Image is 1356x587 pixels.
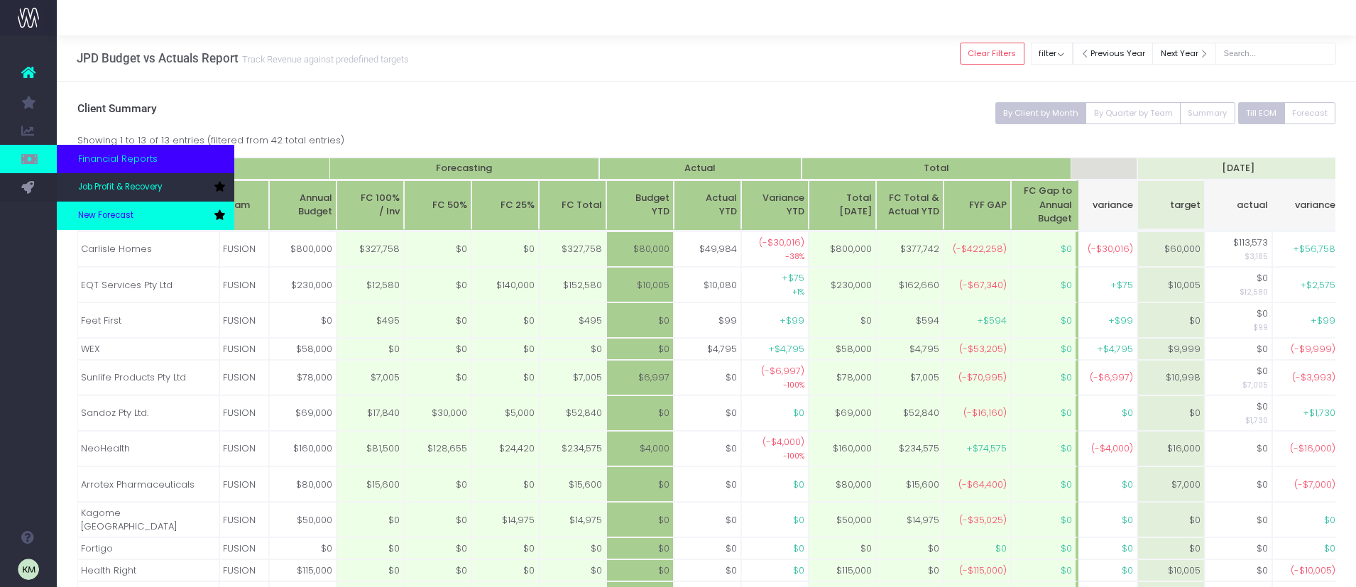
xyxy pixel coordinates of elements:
span: $0 [1122,564,1133,578]
button: Clear Filters [960,43,1024,65]
td: $0 [337,559,404,581]
td: $0 [1205,360,1272,395]
span: +$2,575 [1300,278,1335,292]
td: FUSION [219,502,269,537]
small: Track Revenue against predefined targets [239,51,409,65]
td: $0 [1137,537,1205,559]
td: $0 [1205,267,1272,302]
td: WEX [77,338,219,360]
td: $15,600 [876,466,944,502]
th: FC Total: activate to sort column ascending [539,180,606,231]
td: $0 [606,338,674,360]
td: $152,580 [539,267,606,302]
th: Forecasting [329,158,599,180]
td: $80,000 [606,231,674,267]
span: (-$10,005) [1291,564,1335,578]
td: $0 [269,302,337,338]
td: $0 [606,559,674,581]
td: $6,997 [606,360,674,395]
td: $0 [404,537,471,559]
span: (-$30,016) [1088,242,1133,256]
span: $0 [1061,564,1072,578]
span: (-$35,025) [959,513,1007,527]
td: $0 [404,466,471,502]
td: $234,575 [876,431,944,466]
td: $0 [876,537,944,559]
th: Jul 25 variancevariance: activate to sort column ascending [1070,180,1137,231]
td: $0 [337,502,404,537]
span: +$56,758 [1293,242,1335,256]
td: $0 [337,537,404,559]
td: $4,795 [876,338,944,360]
td: $17,840 [337,395,404,431]
td: $327,758 [539,231,606,267]
button: Next Year [1152,43,1216,65]
span: $0 [1061,278,1072,292]
td: $7,005 [337,360,404,395]
td: $10,005 [1137,559,1205,581]
th: [DATE] [1137,158,1340,180]
span: (-$7,000) [1294,478,1335,492]
td: $0 [539,338,606,360]
td: $0 [404,559,471,581]
span: Client Summary [77,102,157,116]
td: $0 [471,231,539,267]
td: $0 [471,302,539,338]
span: $0 [1122,478,1133,492]
span: $0 [1324,542,1335,556]
td: $10,080 [674,267,741,302]
td: $60,000 [1137,231,1205,267]
td: Arrotex Pharmaceuticals [77,466,219,502]
td: $49,984 [674,231,741,267]
td: $0 [1205,431,1272,466]
span: (-$70,995) [958,371,1007,385]
td: EQT Services Pty Ltd [77,267,219,302]
span: New Forecast [78,209,133,222]
span: $0 [1061,406,1072,420]
span: $0 [793,406,804,420]
span: $0 [1061,513,1072,527]
button: By Quarter by Team [1086,102,1181,124]
td: NeoHealth [77,431,219,466]
span: +$99 [1108,314,1133,328]
th: FYF GAP: activate to sort column ascending [944,180,1011,231]
td: $0 [539,559,606,581]
td: $0 [1205,302,1272,338]
span: $0 [995,542,1007,556]
td: $800,000 [809,231,876,267]
td: Carlisle Homes [77,231,219,267]
td: Feet First [77,302,219,338]
td: $0 [809,537,876,559]
td: $10,998 [1137,360,1205,395]
td: $230,000 [809,267,876,302]
td: $0 [269,537,337,559]
td: $128,655 [404,431,471,466]
td: $0 [1205,395,1272,431]
span: (-$16,160) [963,406,1007,420]
td: FUSION [219,231,269,267]
td: $15,600 [539,466,606,502]
span: variance [1295,198,1335,212]
td: FUSION [219,360,269,395]
td: $5,000 [471,395,539,431]
td: $52,840 [539,395,606,431]
td: $10,005 [606,267,674,302]
td: $230,000 [269,267,337,302]
td: $0 [1205,502,1272,537]
td: $0 [1137,395,1205,431]
span: +$4,795 [768,342,804,356]
th: Aug 25 variancevariance: activate to sort column ascending [1272,180,1340,231]
span: +$75 [1110,278,1133,292]
td: $14,975 [539,502,606,537]
span: +$99 [1311,314,1335,328]
span: $0 [1061,478,1072,492]
span: $0 [1061,371,1072,385]
span: $0 [1061,242,1072,256]
td: $24,420 [471,431,539,466]
small: -100% [783,449,804,461]
span: +$74,575 [966,441,1007,456]
span: (-$4,000) [762,435,804,449]
th: FC Gap toAnnual Budget: activate to sort column ascending [1011,180,1078,231]
td: $160,000 [269,431,337,466]
td: $12,580 [337,267,404,302]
